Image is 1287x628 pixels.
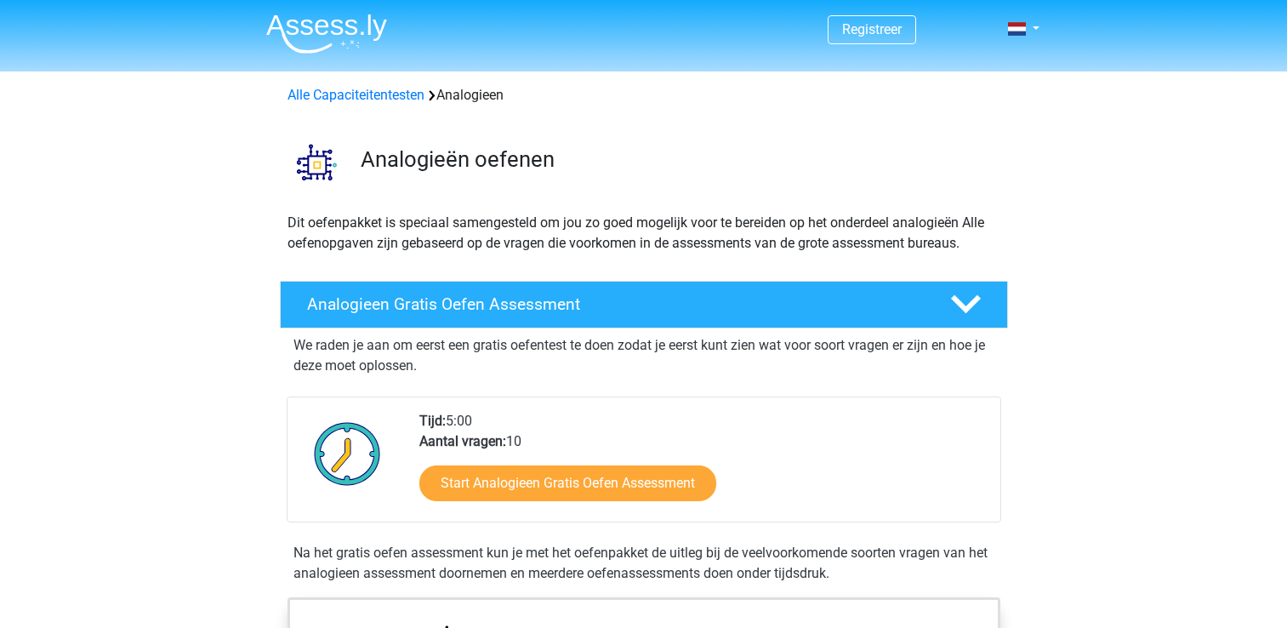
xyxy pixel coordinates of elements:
[419,413,446,429] b: Tijd:
[281,85,1007,106] div: Analogieen
[293,335,994,376] p: We raden je aan om eerst een gratis oefentest te doen zodat je eerst kunt zien wat voor soort vra...
[305,411,390,496] img: Klok
[419,465,716,501] a: Start Analogieen Gratis Oefen Assessment
[266,14,387,54] img: Assessly
[842,21,902,37] a: Registreer
[419,433,506,449] b: Aantal vragen:
[288,87,424,103] a: Alle Capaciteitentesten
[288,213,1000,254] p: Dit oefenpakket is speciaal samengesteld om jou zo goed mogelijk voor te bereiden op het onderdee...
[361,146,994,173] h3: Analogieën oefenen
[281,126,353,198] img: analogieen
[307,294,923,314] h4: Analogieen Gratis Oefen Assessment
[407,411,999,522] div: 5:00 10
[287,543,1001,584] div: Na het gratis oefen assessment kun je met het oefenpakket de uitleg bij de veelvoorkomende soorte...
[273,281,1015,328] a: Analogieen Gratis Oefen Assessment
